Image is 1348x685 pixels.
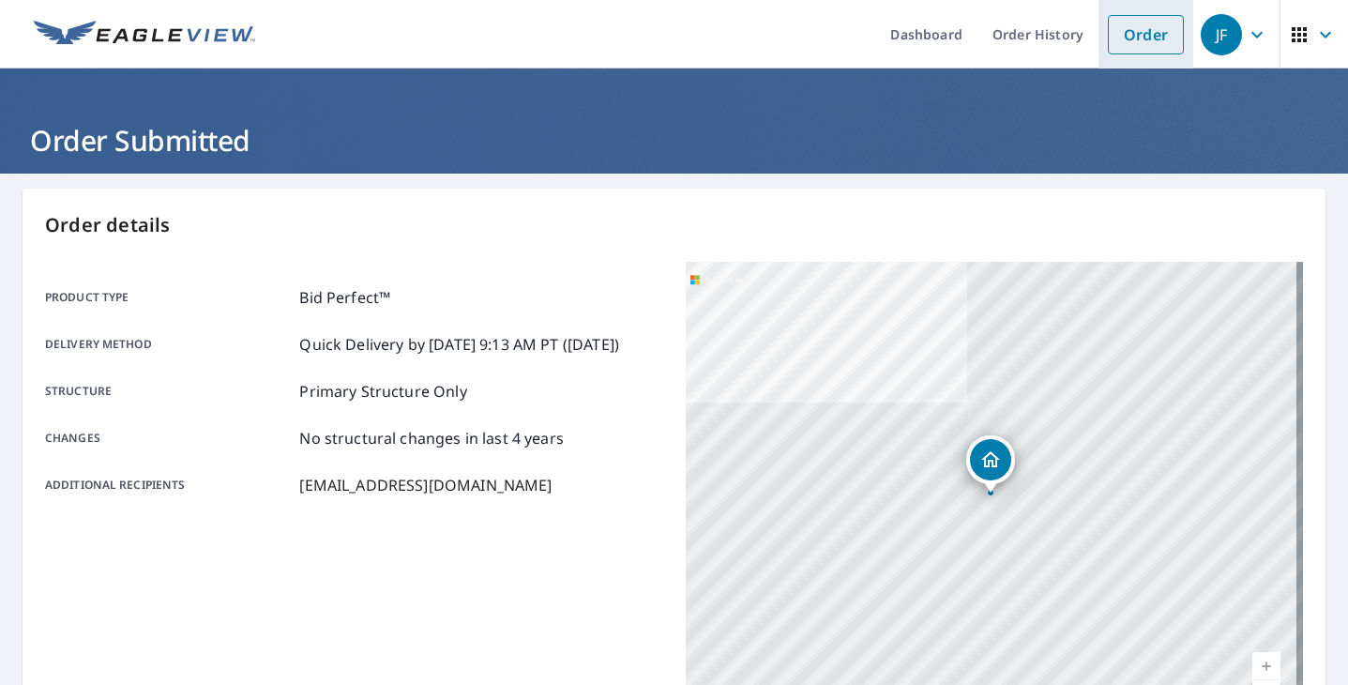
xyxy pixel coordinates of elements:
a: Current Level 17, Zoom In [1252,652,1280,680]
p: Changes [45,427,292,449]
p: Order details [45,211,1303,239]
p: [EMAIL_ADDRESS][DOMAIN_NAME] [299,474,552,496]
h1: Order Submitted [23,121,1325,160]
p: Structure [45,380,292,403]
img: EV Logo [34,21,255,49]
p: Bid Perfect™ [299,286,390,309]
p: Product type [45,286,292,309]
p: No structural changes in last 4 years [299,427,564,449]
p: Primary Structure Only [299,380,466,403]
p: Additional recipients [45,474,292,496]
a: Order [1108,15,1184,54]
p: Quick Delivery by [DATE] 9:13 AM PT ([DATE]) [299,333,619,356]
div: JF [1201,14,1242,55]
div: Dropped pin, building 1, Residential property, 130 Edgewater Rd Cliffside Park, NJ 07010 [966,435,1015,494]
p: Delivery method [45,333,292,356]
